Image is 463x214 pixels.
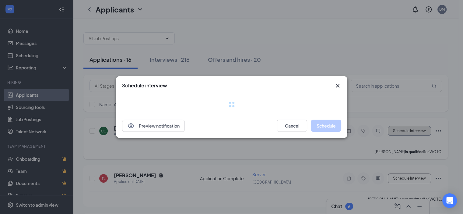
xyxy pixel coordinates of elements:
[311,120,341,132] button: Schedule
[127,122,135,129] svg: Eye
[277,120,307,132] button: Cancel
[122,82,167,89] h3: Schedule interview
[334,82,341,89] svg: Cross
[334,82,341,89] button: Close
[122,120,185,132] button: EyePreview notification
[442,193,457,208] div: Open Intercom Messenger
